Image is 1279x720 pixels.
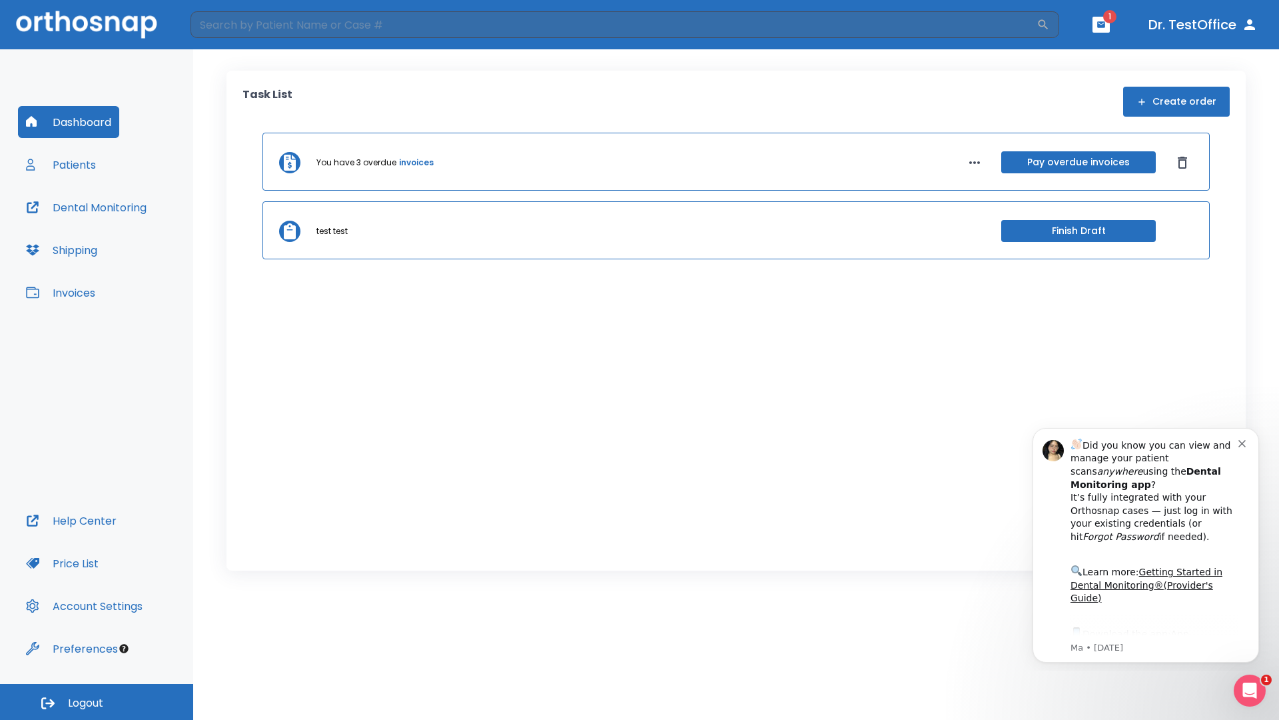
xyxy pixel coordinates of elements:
[242,87,292,117] p: Task List
[18,191,155,223] button: Dental Monitoring
[399,157,434,169] a: invoices
[1143,13,1263,37] button: Dr. TestOffice
[316,157,396,169] p: You have 3 overdue
[18,277,103,309] button: Invoices
[18,633,126,665] button: Preferences
[68,696,103,711] span: Logout
[1261,675,1272,685] span: 1
[18,149,104,181] button: Patients
[191,11,1037,38] input: Search by Patient Name or Case #
[226,21,236,31] button: Dismiss notification
[118,643,130,655] div: Tooltip anchor
[18,234,105,266] button: Shipping
[18,547,107,579] button: Price List
[58,213,177,237] a: App Store
[1234,675,1266,707] iframe: Intercom live chat
[18,590,151,622] button: Account Settings
[1001,220,1156,242] button: Finish Draft
[16,11,157,38] img: Orthosnap
[18,505,125,537] button: Help Center
[316,225,348,237] p: test test
[1001,151,1156,173] button: Pay overdue invoices
[1013,416,1279,671] iframe: Intercom notifications message
[1103,10,1116,23] span: 1
[1123,87,1230,117] button: Create order
[18,106,119,138] button: Dashboard
[58,209,226,277] div: Download the app: | ​ Let us know if you need help getting started!
[58,226,226,238] p: Message from Ma, sent 7w ago
[1172,152,1193,173] button: Dismiss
